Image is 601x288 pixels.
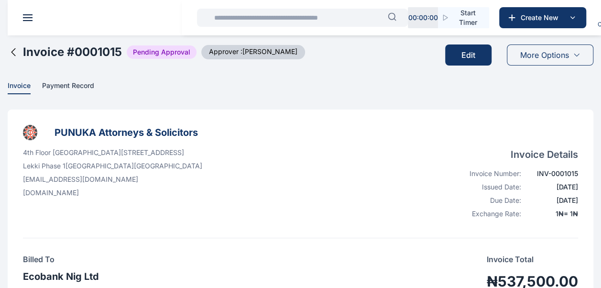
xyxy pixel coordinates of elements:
[23,269,162,284] h3: Ecobank Nig Ltd
[527,196,578,205] div: [DATE]
[499,7,586,28] button: Create New
[459,182,521,192] div: Issued Date:
[517,13,567,22] span: Create New
[23,175,202,184] p: [EMAIL_ADDRESS][DOMAIN_NAME]
[445,37,499,73] a: Edit
[55,125,198,140] h3: PUNUKA Attorneys & Solicitors
[127,45,197,59] span: Pending Approval
[8,81,31,91] span: Invoice
[455,8,481,27] span: Start Timer
[459,209,521,219] div: Exchange Rate:
[201,45,305,59] span: Approver : [PERSON_NAME]
[23,44,122,60] h2: Invoice # 0001015
[445,44,492,66] button: Edit
[527,169,578,178] div: INV-0001015
[23,148,202,157] p: 4th Floor [GEOGRAPHIC_DATA][STREET_ADDRESS]
[23,161,202,171] p: Lekki Phase 1 [GEOGRAPHIC_DATA] [GEOGRAPHIC_DATA]
[438,7,489,28] button: Start Timer
[42,81,94,91] span: Payment Record
[459,196,521,205] div: Due Date:
[459,148,578,161] h4: Invoice Details
[23,125,37,140] img: businessLogo
[23,188,202,198] p: [DOMAIN_NAME]
[487,254,578,265] p: Invoice Total
[459,169,521,178] div: Invoice Number:
[527,209,578,219] div: 1 ₦ = 1 ₦
[527,182,578,192] div: [DATE]
[520,49,569,61] span: More Options
[23,254,162,265] h4: Billed To
[408,13,437,22] p: 00 : 00 : 00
